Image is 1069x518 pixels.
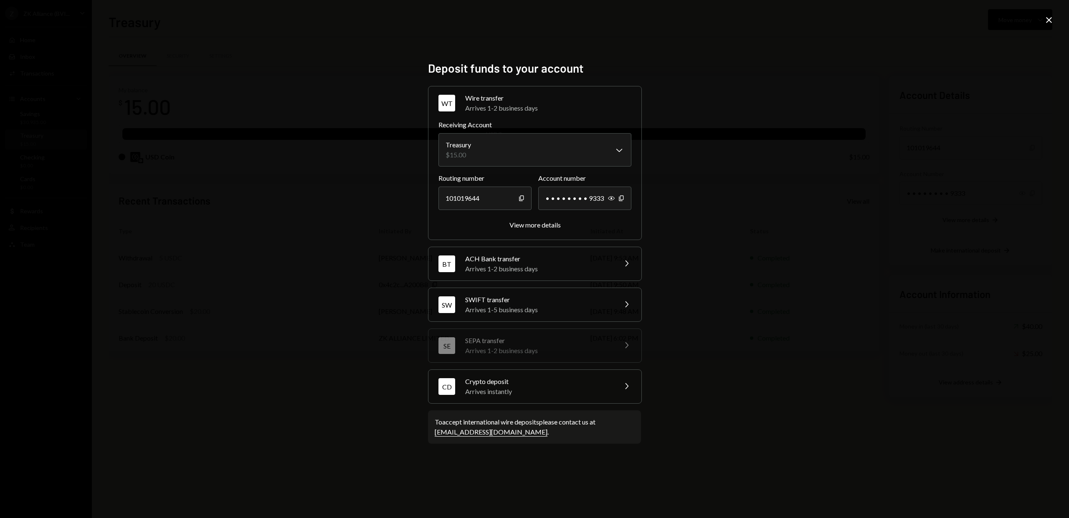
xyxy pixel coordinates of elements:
button: SWSWIFT transferArrives 1-5 business days [428,288,641,321]
div: Wire transfer [465,93,631,103]
div: Arrives 1-2 business days [465,264,611,274]
h2: Deposit funds to your account [428,60,641,76]
div: Arrives 1-5 business days [465,305,611,315]
div: WTWire transferArrives 1-2 business days [438,120,631,230]
div: Arrives instantly [465,387,611,397]
button: BTACH Bank transferArrives 1-2 business days [428,247,641,280]
div: Arrives 1-2 business days [465,103,631,113]
button: WTWire transferArrives 1-2 business days [428,86,641,120]
div: SEPA transfer [465,336,611,346]
div: SE [438,337,455,354]
div: CD [438,378,455,395]
button: SESEPA transferArrives 1-2 business days [428,329,641,362]
button: Receiving Account [438,133,631,167]
button: View more details [509,221,561,230]
a: [EMAIL_ADDRESS][DOMAIN_NAME] [435,428,547,437]
label: Receiving Account [438,120,631,130]
div: • • • • • • • • 9333 [538,187,631,210]
div: SWIFT transfer [465,295,611,305]
label: Account number [538,173,631,183]
div: 101019644 [438,187,532,210]
div: ACH Bank transfer [465,254,611,264]
div: Arrives 1-2 business days [465,346,611,356]
div: Crypto deposit [465,376,611,387]
div: WT [438,95,455,111]
div: To accept international wire deposits please contact us at . [435,417,634,437]
label: Routing number [438,173,532,183]
div: SW [438,296,455,313]
div: BT [438,255,455,272]
div: View more details [509,221,561,229]
button: CDCrypto depositArrives instantly [428,370,641,403]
